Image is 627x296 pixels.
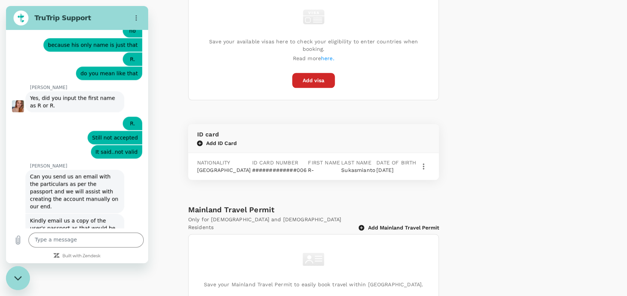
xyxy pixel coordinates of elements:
[376,160,416,166] span: Date of birth
[121,21,132,28] span: no
[341,166,375,174] p: Sukasmianto
[6,266,30,290] iframe: Button to launch messaging window, conversation in progress
[341,160,371,166] span: Last name
[321,55,334,61] a: here.
[359,224,439,231] button: Add Mainland Travel Permit
[308,166,340,174] p: R-
[4,226,19,241] button: Upload file
[197,140,237,147] button: Add ID Card
[188,204,355,216] h6: Mainland Travel Permit
[300,246,327,272] img: id-card
[42,35,132,43] span: because his only name is just that
[293,55,334,62] p: Read more
[292,73,335,88] button: Add visa
[24,167,114,204] span: Can you send us an email with the particulars as per the passport and we will assist with creatin...
[121,114,132,121] span: R.
[197,160,230,166] span: Nationality
[197,130,430,139] p: ID card
[197,166,251,174] p: [GEOGRAPHIC_DATA]
[74,64,132,71] span: do you mean like that
[6,6,148,263] iframe: Messaging window
[24,211,114,233] span: Kindly email us a copy of the user's passport as that would be helpful.
[252,160,298,166] span: ID card number
[198,38,430,53] p: Save your available visas here to check your eligibility to enter countries when booking.
[24,78,142,84] p: [PERSON_NAME]
[204,280,423,288] p: Save your Mainland Travel Permit to easily book travel within [GEOGRAPHIC_DATA].
[24,88,114,103] span: Yes, did you input the first name as R or R.
[300,4,327,30] img: visa
[28,7,120,16] h2: TruTrip Support
[188,216,355,231] p: Only for [DEMOGRAPHIC_DATA] and [DEMOGRAPHIC_DATA] Residents
[252,166,307,174] p: #############006
[56,248,95,253] a: Built with Zendesk: Visit the Zendesk website in a new tab
[24,157,142,163] p: [PERSON_NAME]
[89,142,132,149] span: It said..not valid
[121,49,132,57] span: R.
[308,160,340,166] span: First name
[123,4,138,19] button: Options menu
[376,166,416,174] p: [DATE]
[86,128,132,135] span: Still not accepted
